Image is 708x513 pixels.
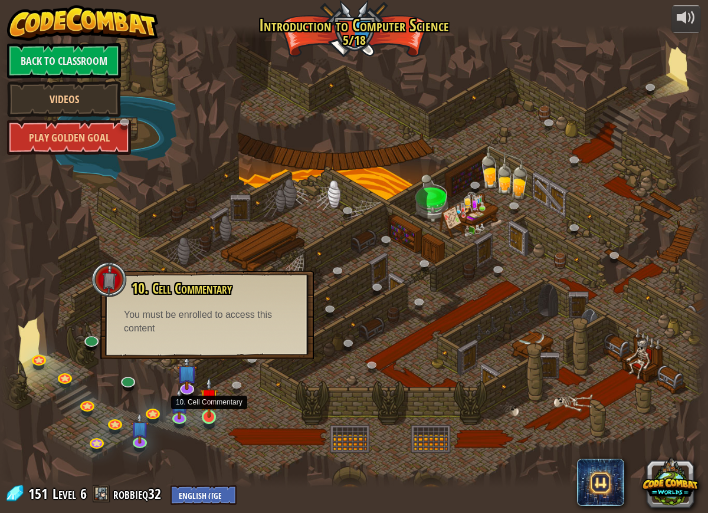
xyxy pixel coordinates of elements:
[130,413,149,444] img: level-banner-unstarted-subscriber.png
[7,5,158,41] img: CodeCombat - Learn how to code by playing a game
[80,484,87,503] span: 6
[671,5,701,33] button: Adjust volume
[171,389,189,420] img: level-banner-unstarted-subscriber.png
[7,43,121,78] a: Back to Classroom
[132,278,232,298] span: 10. Cell Commentary
[53,484,76,504] span: Level
[124,308,290,336] div: You must be enrolled to access this content
[200,377,218,418] img: level-banner-unstarted.png
[7,120,131,155] a: Play Golden Goal
[7,81,121,117] a: Videos
[28,484,51,503] span: 151
[177,356,197,391] img: level-banner-unstarted-subscriber.png
[113,484,165,503] a: robbieq32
